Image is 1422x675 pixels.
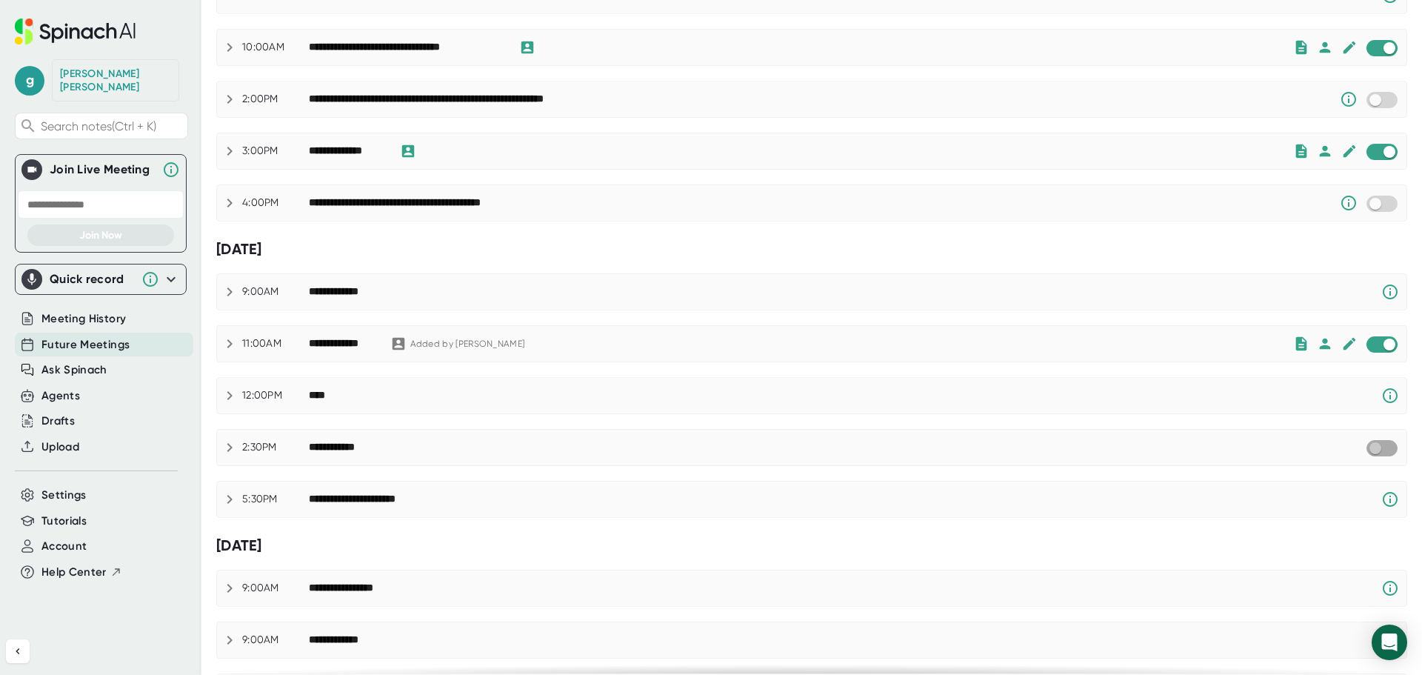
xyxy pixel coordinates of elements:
[41,362,107,379] button: Ask Spinach
[41,413,75,430] button: Drafts
[1340,90,1358,108] svg: Someone has manually disabled Spinach from this meeting.
[1340,194,1358,212] svg: Someone has manually disabled Spinach from this meeting.
[242,634,309,647] div: 9:00AM
[216,240,1407,259] div: [DATE]
[1372,625,1407,660] div: Open Intercom Messenger
[41,310,126,327] button: Meeting History
[242,337,309,350] div: 11:00AM
[79,229,122,242] span: Join Now
[41,119,184,133] span: Search notes (Ctrl + K)
[41,513,87,530] button: Tutorials
[41,336,130,353] button: Future Meetings
[41,538,87,555] button: Account
[410,339,525,350] div: Added by [PERSON_NAME]
[242,144,309,158] div: 3:00PM
[21,265,180,294] div: Quick record
[15,66,44,96] span: g
[60,67,171,93] div: Geoff Campbell
[24,162,39,177] img: Join Live Meeting
[41,564,122,581] button: Help Center
[242,196,309,210] div: 4:00PM
[242,441,309,454] div: 2:30PM
[1381,387,1399,405] svg: Spinach requires a video conference link.
[242,389,309,402] div: 12:00PM
[242,582,309,595] div: 9:00AM
[41,487,87,504] button: Settings
[242,41,309,54] div: 10:00AM
[21,155,180,184] div: Join Live MeetingJoin Live Meeting
[1381,283,1399,301] svg: Spinach requires a video conference link.
[41,564,107,581] span: Help Center
[216,536,1407,555] div: [DATE]
[27,225,174,246] button: Join Now
[1381,579,1399,597] svg: Spinach requires a video conference link.
[50,162,155,177] div: Join Live Meeting
[41,388,80,405] button: Agents
[242,93,309,106] div: 2:00PM
[242,285,309,299] div: 9:00AM
[242,493,309,506] div: 5:30PM
[41,439,79,456] button: Upload
[50,272,134,287] div: Quick record
[1381,491,1399,508] svg: Spinach requires a video conference link.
